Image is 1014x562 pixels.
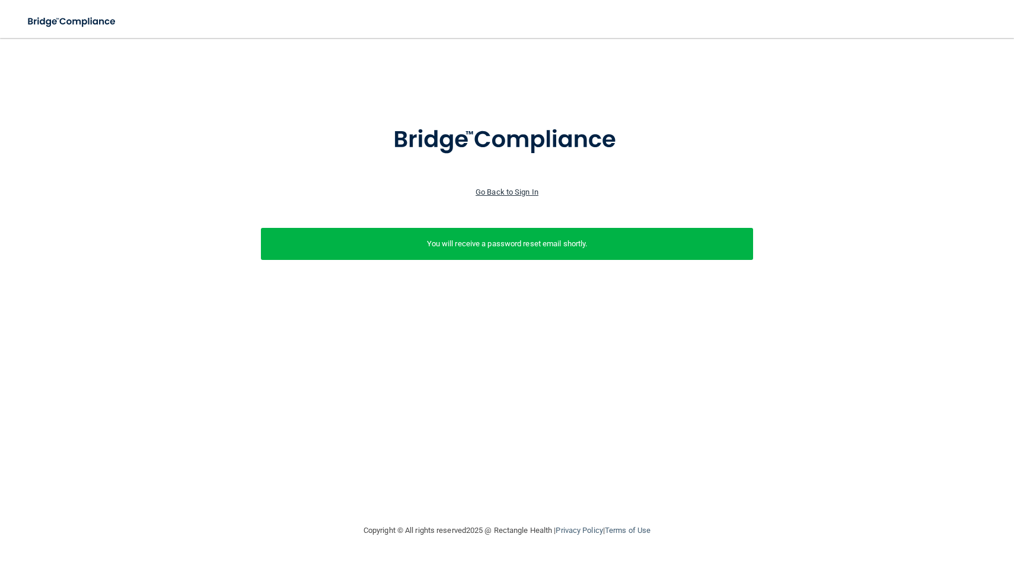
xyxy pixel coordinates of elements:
iframe: Drift Widget Chat Controller [809,478,1000,525]
a: Terms of Use [605,526,651,535]
img: bridge_compliance_login_screen.278c3ca4.svg [369,109,645,171]
img: bridge_compliance_login_screen.278c3ca4.svg [18,9,127,34]
div: Copyright © All rights reserved 2025 @ Rectangle Health | | [291,512,723,550]
a: Go Back to Sign In [476,188,538,196]
p: You will receive a password reset email shortly. [270,237,744,251]
a: Privacy Policy [556,526,602,535]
